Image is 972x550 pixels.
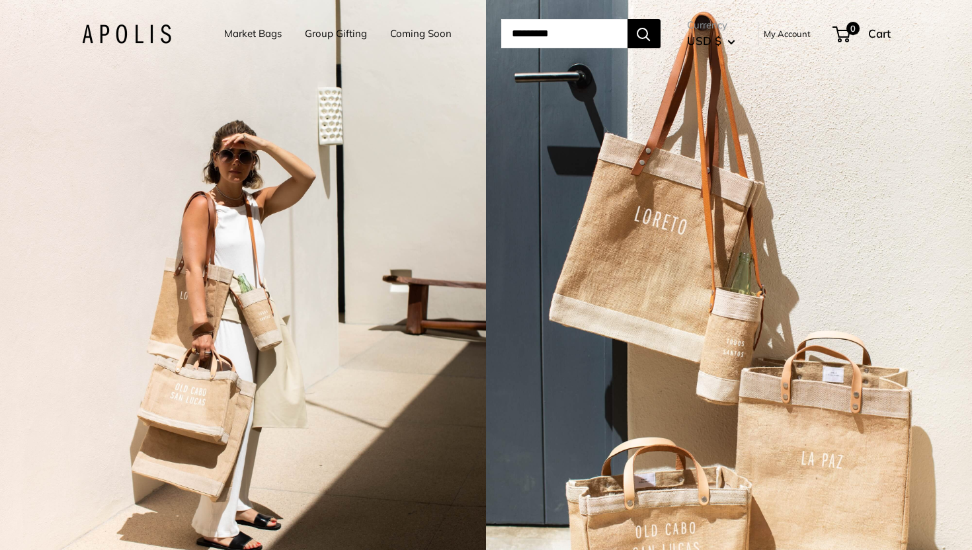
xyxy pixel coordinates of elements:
[846,22,859,35] span: 0
[687,34,721,48] span: USD $
[501,19,628,48] input: Search...
[764,26,811,42] a: My Account
[390,24,452,43] a: Coming Soon
[224,24,282,43] a: Market Bags
[687,30,735,52] button: USD $
[868,26,891,40] span: Cart
[834,23,891,44] a: 0 Cart
[305,24,367,43] a: Group Gifting
[687,16,735,34] span: Currency
[628,19,661,48] button: Search
[82,24,171,44] img: Apolis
